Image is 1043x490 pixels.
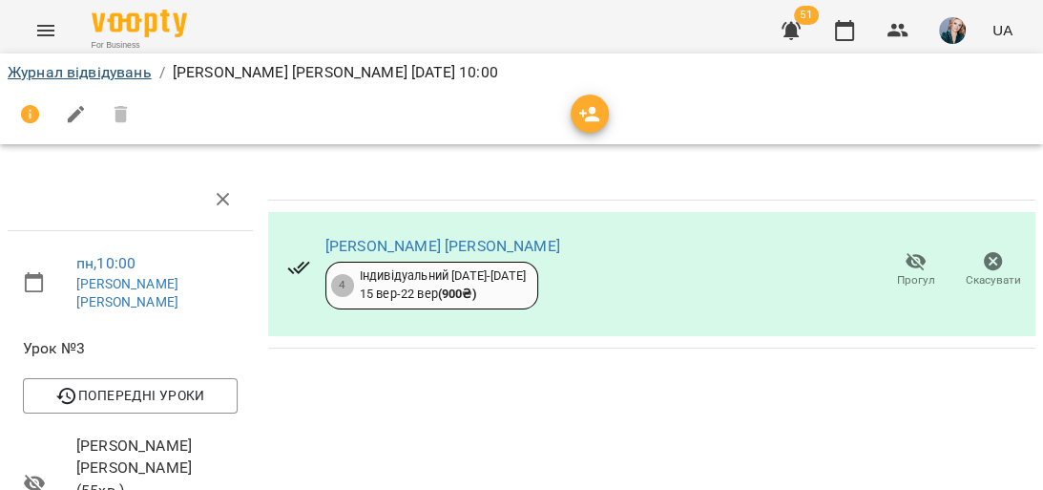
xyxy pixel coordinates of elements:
span: Прогул [897,272,935,288]
img: f478de67e57239878430fd83bbb33d9f.jpeg [939,17,966,44]
a: пн , 10:00 [76,254,136,272]
span: UA [992,20,1012,40]
a: [PERSON_NAME] [PERSON_NAME] [76,276,178,310]
span: Скасувати [966,272,1021,288]
img: Voopty Logo [92,10,187,37]
button: UA [985,12,1020,48]
div: Індивідуальний [DATE]-[DATE] 15 вер - 22 вер [360,267,526,303]
div: 4 [331,274,354,297]
button: Прогул [877,244,954,297]
button: Попередні уроки [23,378,238,413]
span: For Business [92,39,187,52]
nav: breadcrumb [8,61,1035,84]
button: Menu [23,8,69,53]
span: Попередні уроки [38,384,222,407]
li: / [159,61,165,84]
span: 51 [794,6,819,25]
b: ( 900 ₴ ) [438,287,476,301]
a: [PERSON_NAME] [PERSON_NAME] [325,237,560,255]
button: Скасувати [954,244,1032,297]
p: [PERSON_NAME] [PERSON_NAME] [DATE] 10:00 [173,61,498,84]
a: Журнал відвідувань [8,63,152,81]
span: Урок №3 [23,337,238,360]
